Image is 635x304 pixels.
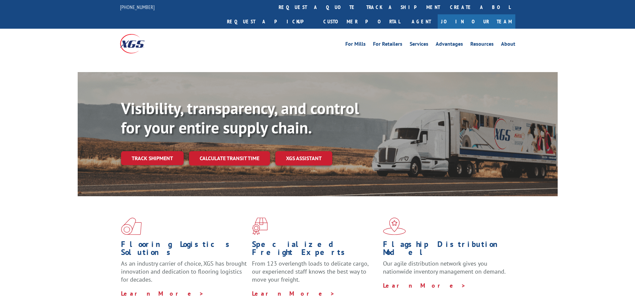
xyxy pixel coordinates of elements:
[383,218,406,235] img: xgs-icon-flagship-distribution-model-red
[436,41,463,49] a: Advantages
[222,14,318,29] a: Request a pickup
[275,151,332,166] a: XGS ASSISTANT
[318,14,405,29] a: Customer Portal
[410,41,428,49] a: Services
[252,240,378,260] h1: Specialized Freight Experts
[373,41,402,49] a: For Retailers
[383,240,509,260] h1: Flagship Distribution Model
[121,290,204,297] a: Learn More >
[121,240,247,260] h1: Flooring Logistics Solutions
[189,151,270,166] a: Calculate transit time
[121,260,247,283] span: As an industry carrier of choice, XGS has brought innovation and dedication to flooring logistics...
[252,290,335,297] a: Learn More >
[121,98,359,138] b: Visibility, transparency, and control for your entire supply chain.
[383,260,506,275] span: Our agile distribution network gives you nationwide inventory management on demand.
[383,282,466,289] a: Learn More >
[501,41,515,49] a: About
[405,14,438,29] a: Agent
[252,218,268,235] img: xgs-icon-focused-on-flooring-red
[345,41,366,49] a: For Mills
[470,41,494,49] a: Resources
[120,4,155,10] a: [PHONE_NUMBER]
[438,14,515,29] a: Join Our Team
[121,218,142,235] img: xgs-icon-total-supply-chain-intelligence-red
[252,260,378,289] p: From 123 overlength loads to delicate cargo, our experienced staff knows the best way to move you...
[121,151,184,165] a: Track shipment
